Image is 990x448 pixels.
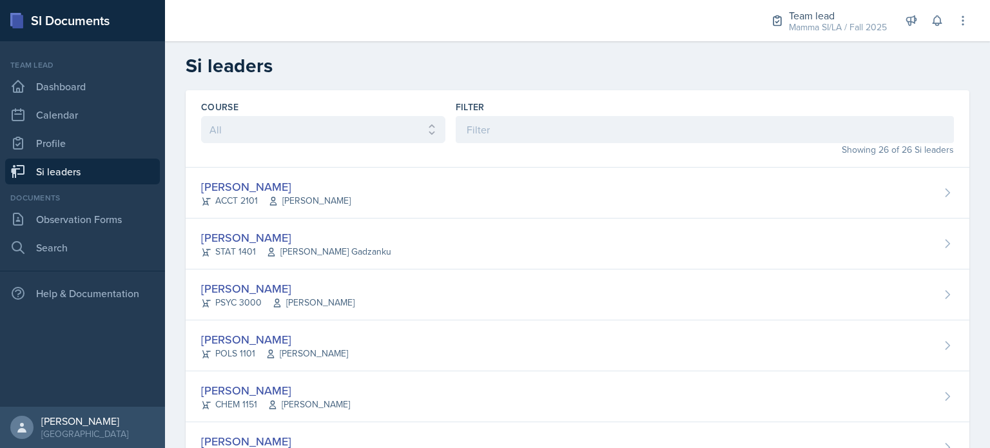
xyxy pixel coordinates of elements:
[5,59,160,71] div: Team lead
[201,296,354,309] div: PSYC 3000
[41,427,128,440] div: [GEOGRAPHIC_DATA]
[5,235,160,260] a: Search
[201,382,350,399] div: [PERSON_NAME]
[201,398,350,411] div: CHEM 1151
[5,73,160,99] a: Dashboard
[5,130,160,156] a: Profile
[272,296,354,309] span: [PERSON_NAME]
[186,320,969,371] a: [PERSON_NAME] POLS 1101[PERSON_NAME]
[201,194,351,208] div: ACCT 2101
[266,347,348,360] span: [PERSON_NAME]
[201,347,348,360] div: POLS 1101
[186,219,969,269] a: [PERSON_NAME] STAT 1401[PERSON_NAME] Gadzanku
[201,245,391,258] div: STAT 1401
[201,101,238,113] label: Course
[456,143,954,157] div: Showing 26 of 26 Si leaders
[5,280,160,306] div: Help & Documentation
[456,101,485,113] label: Filter
[186,371,969,422] a: [PERSON_NAME] CHEM 1151[PERSON_NAME]
[186,168,969,219] a: [PERSON_NAME] ACCT 2101[PERSON_NAME]
[789,8,887,23] div: Team lead
[456,116,954,143] input: Filter
[789,21,887,34] div: Mamma SI/LA / Fall 2025
[201,229,391,246] div: [PERSON_NAME]
[268,194,351,208] span: [PERSON_NAME]
[201,331,348,348] div: [PERSON_NAME]
[267,398,350,411] span: [PERSON_NAME]
[201,178,351,195] div: [PERSON_NAME]
[201,280,354,297] div: [PERSON_NAME]
[5,102,160,128] a: Calendar
[5,192,160,204] div: Documents
[186,269,969,320] a: [PERSON_NAME] PSYC 3000[PERSON_NAME]
[5,206,160,232] a: Observation Forms
[266,245,391,258] span: [PERSON_NAME] Gadzanku
[5,159,160,184] a: Si leaders
[41,414,128,427] div: [PERSON_NAME]
[186,54,969,77] h2: Si leaders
